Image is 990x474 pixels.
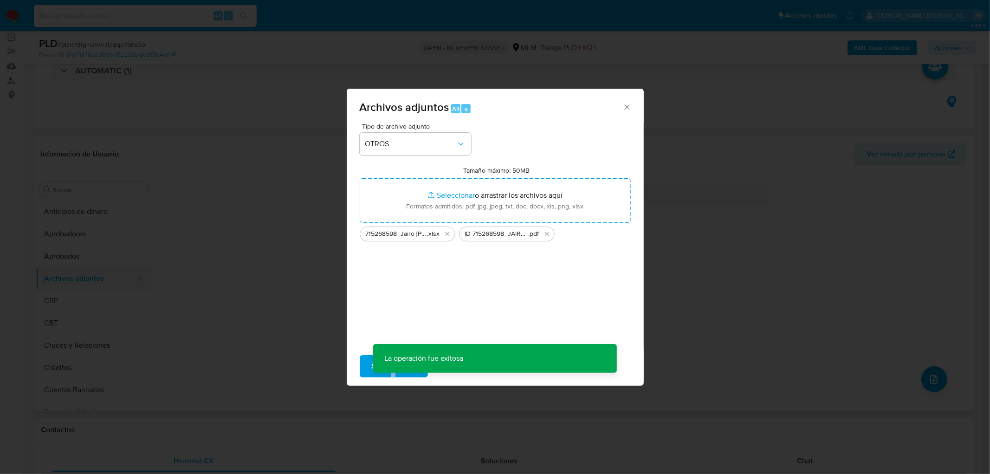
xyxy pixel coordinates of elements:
ul: Archivos seleccionados [360,223,631,241]
button: Eliminar 715268598_Jairo Avalos May_SEP2025..xlsx [442,228,453,240]
span: Archivos adjuntos [360,99,449,115]
label: Tamaño máximo: 50MB [463,166,530,175]
span: Alt [452,104,459,113]
span: OTROS [365,139,456,149]
span: Tipo de archivo adjunto [362,123,473,130]
span: .xlsx [427,229,440,239]
button: Eliminar ID 715268598_JAIRO AVALOS MAY_SEP2025.pdf [541,228,552,240]
span: ID 715268598_JAIRO [PERSON_NAME] MAY_SEP2025 [465,229,529,239]
span: a [465,104,468,113]
button: Subir archivo [360,355,428,377]
p: La operación fue exitosa [373,344,474,373]
span: .pdf [529,229,539,239]
span: Subir archivo [372,356,416,377]
button: OTROS [360,133,471,155]
span: 715268598_Jairo [PERSON_NAME] May_SEP2025. [366,229,427,239]
button: Cerrar [622,103,631,111]
span: Cancelar [444,356,474,377]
